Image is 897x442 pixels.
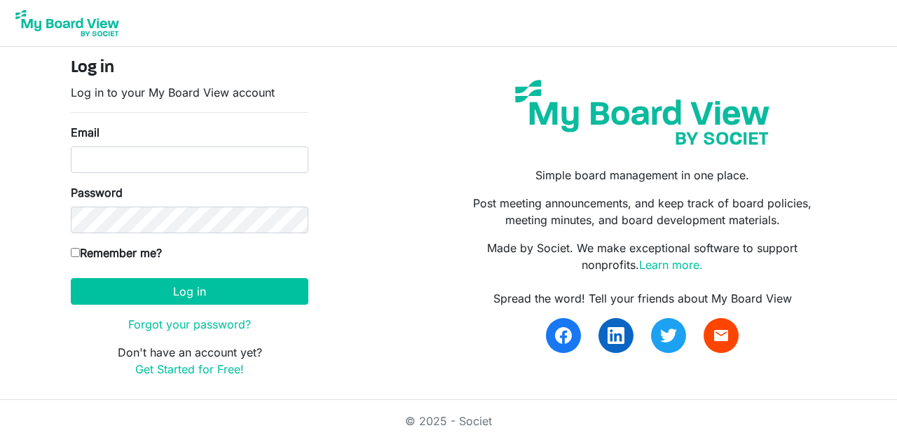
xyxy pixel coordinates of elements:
input: Remember me? [71,248,80,257]
label: Remember me? [71,244,162,261]
p: Simple board management in one place. [459,167,826,184]
p: Don't have an account yet? [71,344,308,378]
a: Forgot your password? [128,317,251,331]
p: Made by Societ. We make exceptional software to support nonprofits. [459,240,826,273]
label: Email [71,124,100,141]
span: email [713,327,730,344]
img: twitter.svg [660,327,677,344]
button: Log in [71,278,308,305]
h4: Log in [71,58,308,78]
a: Learn more. [639,258,703,272]
img: My Board View Logo [11,6,123,41]
div: Spread the word! Tell your friends about My Board View [459,290,826,307]
p: Post meeting announcements, and keep track of board policies, meeting minutes, and board developm... [459,195,826,228]
a: email [704,318,739,353]
p: Log in to your My Board View account [71,84,308,101]
a: © 2025 - Societ [405,414,492,428]
a: Get Started for Free! [135,362,244,376]
img: my-board-view-societ.svg [505,69,780,156]
img: linkedin.svg [608,327,624,344]
img: facebook.svg [555,327,572,344]
label: Password [71,184,123,201]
